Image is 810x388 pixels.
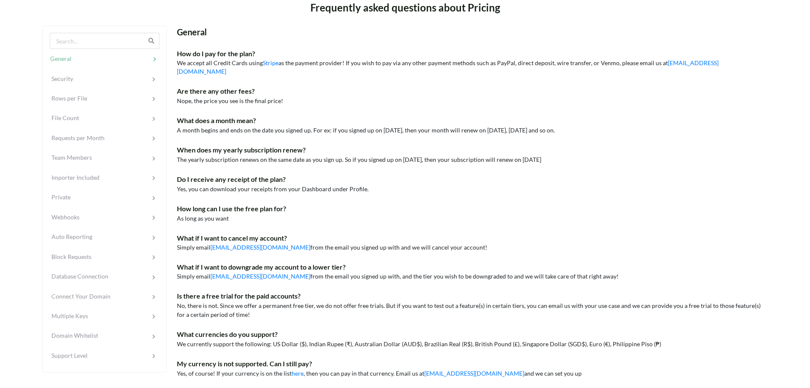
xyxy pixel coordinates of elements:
[177,359,767,369] div: My currency is not supported. Can I still pay?
[177,49,767,59] div: How do I pay for the plan?
[210,273,310,280] a: [EMAIL_ADDRESS][DOMAIN_NAME]
[51,75,73,82] span: Security
[177,174,767,184] div: Do I receive any receipt of the plan?
[51,293,111,300] span: Connect Your Domain
[51,332,98,339] span: Domain Whitelist
[51,55,72,62] span: General
[177,59,767,76] p: We accept all Credit Cards using as the payment provider! If you wish to pay via any other paymen...
[51,154,92,161] span: Team Members
[177,156,541,163] span: The yearly subscription renews on the same date as you sign up. So if you signed up on [DATE], th...
[51,233,92,240] span: Auto Reporting
[292,370,304,377] a: here
[177,204,767,214] div: How long can I use the free plan for?
[263,59,279,66] a: Stripe
[177,26,767,38] div: General
[51,312,88,319] span: Multiple Keys
[177,329,767,339] div: What currencies do you support?
[424,370,524,377] a: [EMAIL_ADDRESS][DOMAIN_NAME]
[177,262,767,272] div: What if I want to downgrade my account to a lower tier?
[51,95,87,102] span: Rows per File
[51,193,71,201] span: Private
[51,174,99,181] span: Importer Included
[50,33,159,49] input: Search...
[51,273,108,280] span: Database Connection
[177,126,555,134] span: A month begins and ends on the date you signed up. For ex: if you signed up on [DATE], then your ...
[177,302,761,318] span: No, there is not. Since we offer a permanent free tier, we do not offer free trials. But if you w...
[177,340,661,348] span: We currently support the following: US Dollar ($), Indian Rupee (₹), Australian Dollar (AUD$), Br...
[51,213,80,221] span: Webhooks
[177,86,767,96] div: Are there any other fees?
[51,352,88,359] span: Support Level
[51,253,91,260] span: Block Requests
[177,370,582,377] span: Yes, of course! If your currency is on the list , then you can pay in that currency. Email us at ...
[51,134,105,141] span: Requests per Month
[177,215,229,222] span: As long as you want
[177,145,767,155] div: When does my yearly subscription renew?
[51,114,79,121] span: File Count
[177,233,767,243] div: What if I want to cancel my account?
[177,243,767,252] p: Simply email from the email you signed up with and we will cancel your account!
[177,291,767,301] div: Is there a free trial for the paid accounts?
[177,185,369,193] span: Yes, you can download your receipts from your Dashboard under Profile.
[177,272,767,281] p: Simply email from the email you signed up with, and the tier you wish to be downgraded to and we ...
[177,97,283,104] span: Nope, the price you see is the final price!
[210,244,310,251] a: [EMAIL_ADDRESS][DOMAIN_NAME]
[177,115,767,126] div: What does a month mean?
